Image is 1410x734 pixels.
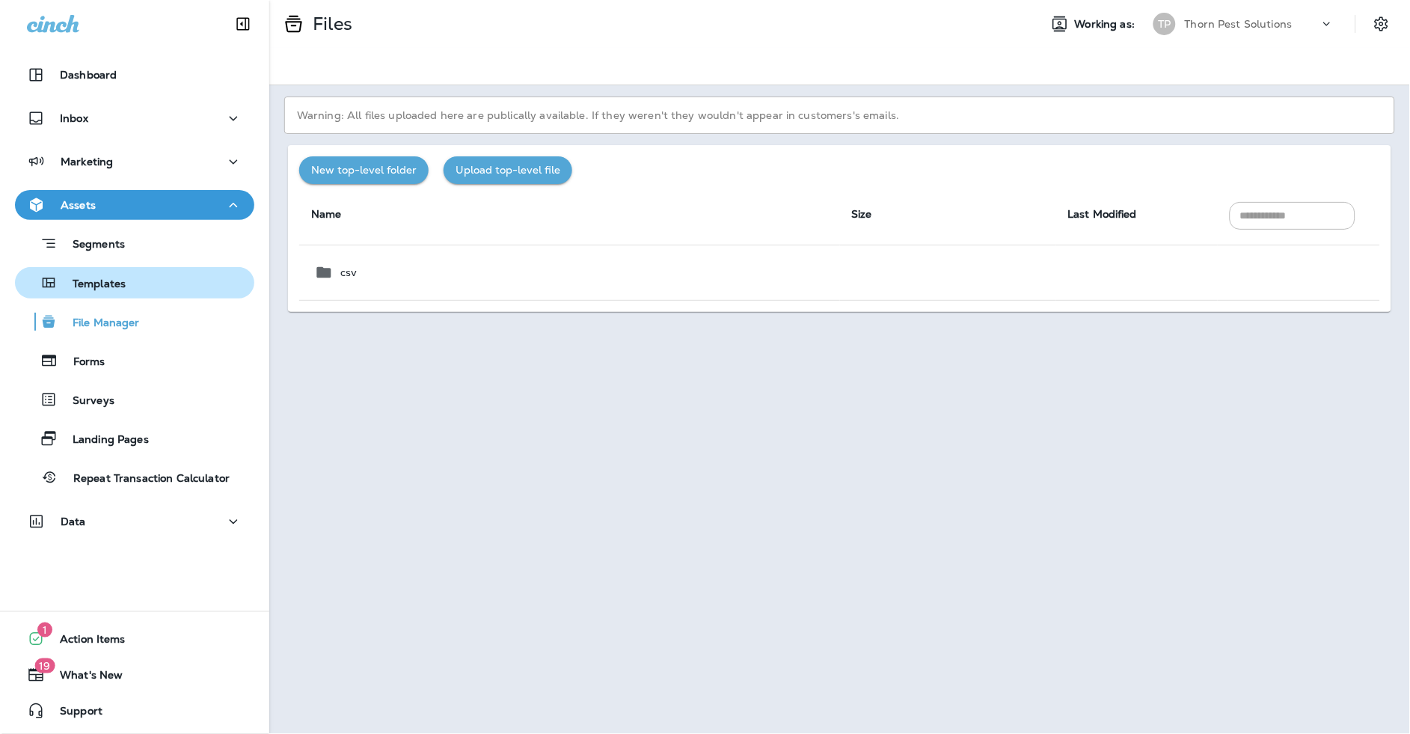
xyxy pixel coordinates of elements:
button: Templates [15,267,254,299]
button: Dashboard [15,60,254,90]
p: Forms [58,355,105,370]
button: Repeat Transaction Calculator [15,462,254,493]
button: Data [15,507,254,536]
span: Support [45,705,102,723]
button: Support [15,696,254,726]
button: Forms [15,345,254,376]
button: Inbox [15,103,254,133]
div: TP [1153,13,1176,35]
button: 1Action Items [15,624,254,654]
span: Working as: [1075,18,1138,31]
button: Settings [1368,10,1395,37]
p: Assets [61,199,96,211]
p: Data [61,516,86,527]
button: 19What's New [15,660,254,690]
button: File Manager [15,306,254,337]
span: Action Items [45,633,126,651]
p: Marketing [61,156,113,168]
span: What's New [45,669,123,687]
span: 1 [37,623,52,637]
button: New top-level folder [299,156,429,184]
p: File Manager [58,316,140,331]
p: Templates [58,278,126,292]
p: Thorn Pest Solutions [1185,18,1293,30]
button: Collapse Sidebar [222,9,264,39]
button: Surveys [15,384,254,415]
p: Segments [58,238,125,253]
p: Repeat Transaction Calculator [58,472,230,486]
p: Warning: All files uploaded here are publically available. If they weren't they wouldn't appear i... [284,97,1395,134]
p: Dashboard [60,69,117,81]
p: Surveys [58,394,114,409]
button: Landing Pages [15,423,254,454]
button: Upload top-level file [444,156,572,184]
button: Assets [15,190,254,220]
span: 19 [34,658,55,673]
button: Marketing [15,147,254,177]
button: Segments [15,227,254,260]
p: Landing Pages [58,433,149,447]
p: Inbox [60,112,88,124]
span: Name [311,207,342,221]
p: Files [307,13,353,35]
span: Last Modified [1068,207,1138,221]
span: Size [852,207,873,221]
p: csv [340,266,357,278]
